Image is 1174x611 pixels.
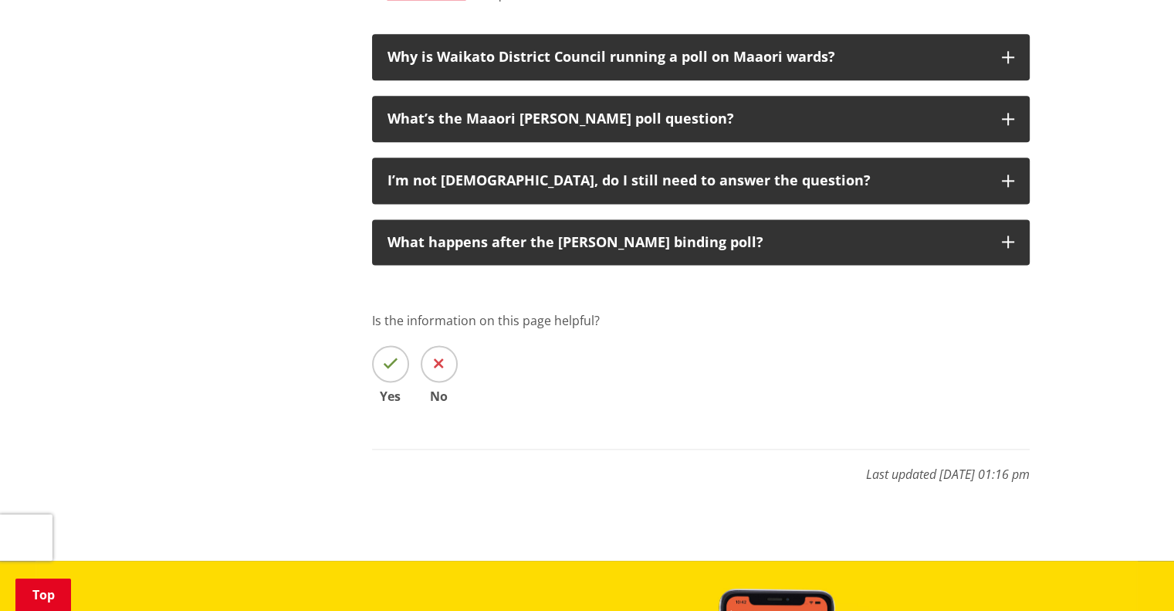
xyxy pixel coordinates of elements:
button: Why is Waikato District Council running a poll on Maaori wards? [372,34,1030,80]
button: What happens after the [PERSON_NAME] binding poll? [372,219,1030,266]
div: What’s the Maaori [PERSON_NAME] poll question? [387,111,986,127]
button: What’s the Maaori [PERSON_NAME] poll question? [372,96,1030,142]
a: Top [15,579,71,611]
iframe: Messenger Launcher [1103,546,1159,602]
span: No [421,390,458,402]
div: I’m not [DEMOGRAPHIC_DATA], do I still need to answer the question? [387,173,986,188]
div: Why is Waikato District Council running a poll on Maaori wards? [387,49,986,65]
span: Yes [372,390,409,402]
p: Last updated [DATE] 01:16 pm [372,449,1030,484]
button: I’m not [DEMOGRAPHIC_DATA], do I still need to answer the question? [372,158,1030,204]
p: Is the information on this page helpful? [372,311,1030,330]
div: What happens after the [PERSON_NAME] binding poll? [387,235,986,250]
